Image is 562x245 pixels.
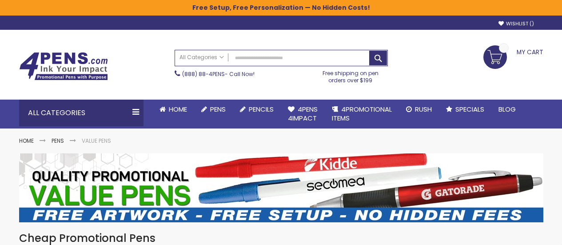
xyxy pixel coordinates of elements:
[439,100,491,119] a: Specials
[175,50,228,65] a: All Categories
[19,153,543,222] img: Value Pens
[455,104,484,114] span: Specials
[194,100,233,119] a: Pens
[179,54,224,61] span: All Categories
[19,137,34,145] a: Home
[491,100,523,119] a: Blog
[249,104,274,114] span: Pencils
[332,104,392,123] span: 4PROMOTIONAL ITEMS
[19,52,108,80] img: 4Pens Custom Pens and Promotional Products
[169,104,187,114] span: Home
[415,104,432,114] span: Rush
[498,20,534,27] a: Wishlist
[152,100,194,119] a: Home
[82,137,111,145] strong: Value Pens
[313,66,388,84] div: Free shipping on pen orders over $199
[233,100,281,119] a: Pencils
[19,100,143,126] div: All Categories
[182,70,225,78] a: (888) 88-4PENS
[281,100,325,129] a: 4Pens4impact
[52,137,64,145] a: Pens
[399,100,439,119] a: Rush
[210,104,226,114] span: Pens
[182,70,255,78] span: - Call Now!
[288,104,318,123] span: 4Pens 4impact
[498,104,516,114] span: Blog
[325,100,399,129] a: 4PROMOTIONALITEMS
